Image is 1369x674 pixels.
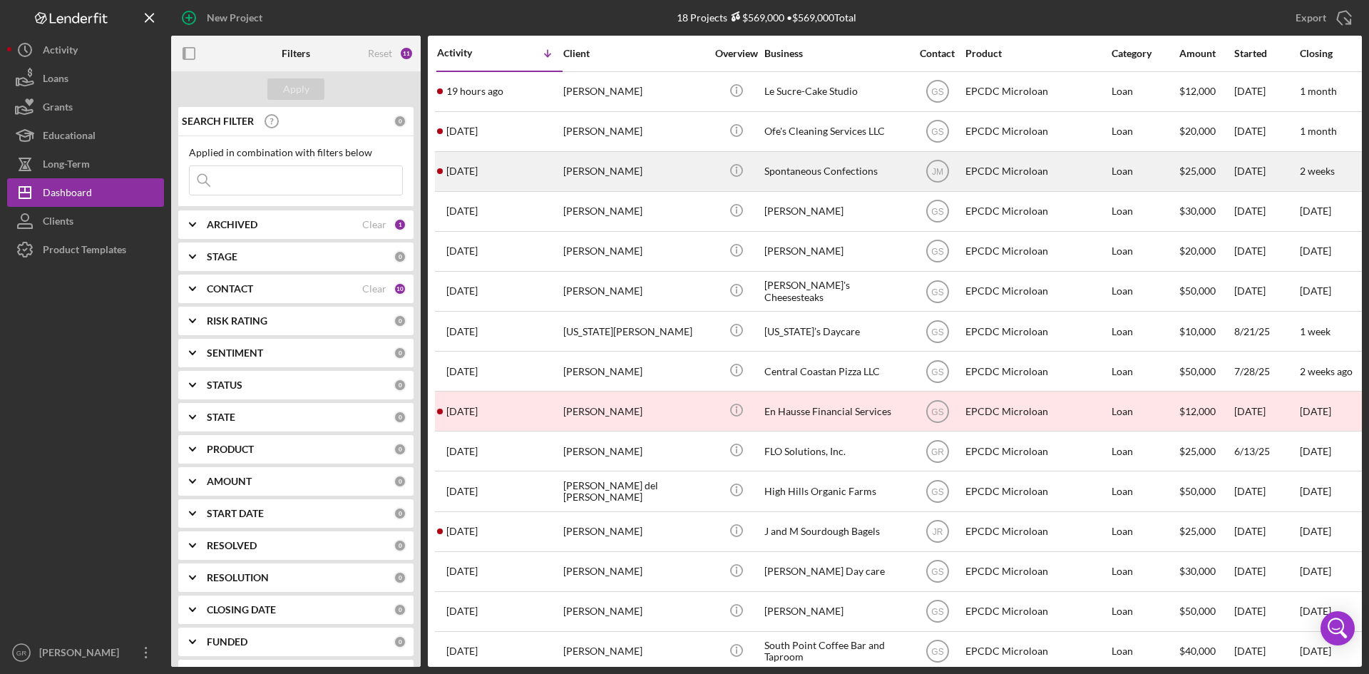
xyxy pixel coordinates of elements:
text: GS [931,87,943,97]
time: [DATE] [1300,525,1331,537]
b: FUNDED [207,636,247,648]
b: RESOLVED [207,540,257,551]
text: JR [932,527,943,537]
div: J and M Sourdough Bagels [764,513,907,551]
span: $12,000 [1179,85,1216,97]
div: [PERSON_NAME] [563,633,706,670]
button: Clients [7,207,164,235]
div: Contact [911,48,964,59]
text: GS [931,407,943,417]
button: Dashboard [7,178,164,207]
div: [PERSON_NAME] [563,233,706,270]
b: STAGE [207,251,237,262]
div: [DATE] [1234,73,1298,111]
text: GS [931,607,943,617]
div: Loan [1112,233,1178,270]
div: 0 [394,347,406,359]
div: Grants [43,93,73,125]
span: $40,000 [1179,645,1216,657]
b: Filters [282,48,310,59]
div: 0 [394,635,406,648]
div: [PERSON_NAME] [563,272,706,310]
div: Central Coastan Pizza LLC [764,352,907,390]
span: $50,000 [1179,485,1216,497]
b: AMOUNT [207,476,252,487]
div: [PERSON_NAME] [563,553,706,591]
a: Activity [7,36,164,64]
div: Loan [1112,472,1178,510]
div: [DATE] [1234,472,1298,510]
text: GS [931,567,943,577]
b: RESOLUTION [207,572,269,583]
button: Export [1281,4,1362,32]
time: [DATE] [1300,605,1331,617]
div: EPCDC Microloan [965,272,1108,310]
div: EPCDC Microloan [965,113,1108,150]
div: Apply [283,78,309,100]
time: [DATE] [1300,285,1331,297]
div: Spontaneous Confections [764,153,907,190]
time: 2 weeks ago [1300,365,1353,377]
div: EPCDC Microloan [965,553,1108,591]
div: En Hausse Financial Services [764,392,907,430]
div: Ofe's Cleaning Services LLC [764,113,907,150]
div: Loans [43,64,68,96]
text: GS [931,247,943,257]
div: 0 [394,603,406,616]
b: STATUS [207,379,242,391]
div: Applied in combination with filters below [189,147,403,158]
span: $50,000 [1179,365,1216,377]
span: $25,000 [1179,445,1216,457]
div: [PERSON_NAME] [563,392,706,430]
div: [PERSON_NAME] [563,153,706,190]
text: GS [931,327,943,337]
div: [PERSON_NAME] Day care [764,553,907,591]
button: Grants [7,93,164,121]
b: START DATE [207,508,264,519]
time: [DATE] [1300,205,1331,217]
div: 6/13/25 [1234,432,1298,470]
button: Long-Term [7,150,164,178]
div: $569,000 [727,11,784,24]
div: [DATE] [1234,553,1298,591]
div: Long-Term [43,150,90,182]
div: South Point Coffee Bar and Taproom [764,633,907,670]
div: Overview [709,48,763,59]
text: GS [931,287,943,297]
span: $25,000 [1179,525,1216,537]
div: 0 [394,115,406,128]
div: Activity [43,36,78,68]
div: [PERSON_NAME] [563,513,706,551]
div: [DATE] [1234,513,1298,551]
text: JM [932,167,943,177]
a: Product Templates [7,235,164,264]
div: EPCDC Microloan [965,193,1108,230]
div: Product [965,48,1108,59]
div: Le Sucre-Cake Studio [764,73,907,111]
div: [DATE] [1234,392,1298,430]
time: 2025-09-01 22:14 [446,205,478,217]
time: 2025-08-28 20:25 [446,245,478,257]
span: $30,000 [1179,565,1216,577]
div: Category [1112,48,1178,59]
span: $50,000 [1179,285,1216,297]
div: New Project [207,4,262,32]
text: GS [931,647,943,657]
div: [DATE] [1234,113,1298,150]
span: $20,000 [1179,125,1216,137]
time: [DATE] [1300,485,1331,497]
div: EPCDC Microloan [965,513,1108,551]
button: Educational [7,121,164,150]
div: [PERSON_NAME] [563,113,706,150]
div: [PERSON_NAME] [36,638,128,670]
div: 0 [394,475,406,488]
text: GS [931,367,943,377]
time: 2025-08-08 01:03 [446,366,478,377]
div: [PERSON_NAME] [563,193,706,230]
div: EPCDC Microloan [965,593,1108,630]
div: Product Templates [43,235,126,267]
